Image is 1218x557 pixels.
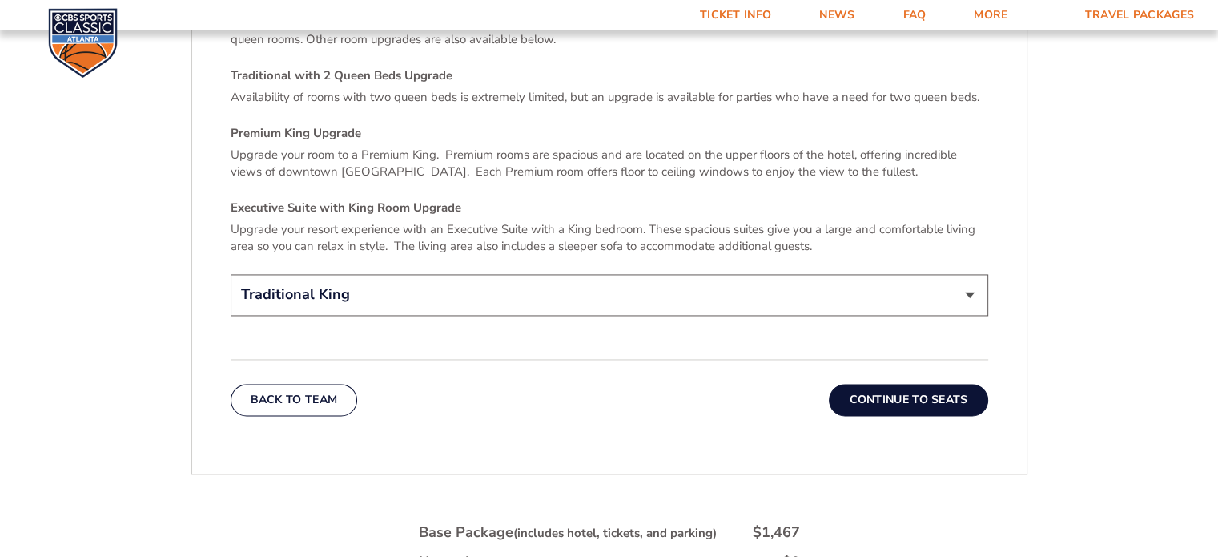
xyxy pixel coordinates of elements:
[419,523,717,543] div: Base Package
[513,525,717,541] small: (includes hotel, tickets, and parking)
[231,384,358,416] button: Back To Team
[829,384,987,416] button: Continue To Seats
[753,523,800,543] div: $1,467
[231,89,988,106] p: Availability of rooms with two queen beds is extremely limited, but an upgrade is available for p...
[231,14,988,48] p: A base package includes a traditional king room. Rooms with two queen beds are very limited, so a...
[231,67,988,84] h4: Traditional with 2 Queen Beds Upgrade
[231,221,988,255] p: Upgrade your resort experience with an Executive Suite with a King bedroom. These spacious suites...
[231,125,988,142] h4: Premium King Upgrade
[231,200,988,216] h4: Executive Suite with King Room Upgrade
[48,8,118,78] img: CBS Sports Classic
[231,147,988,180] p: Upgrade your room to a Premium King. Premium rooms are spacious and are located on the upper floo...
